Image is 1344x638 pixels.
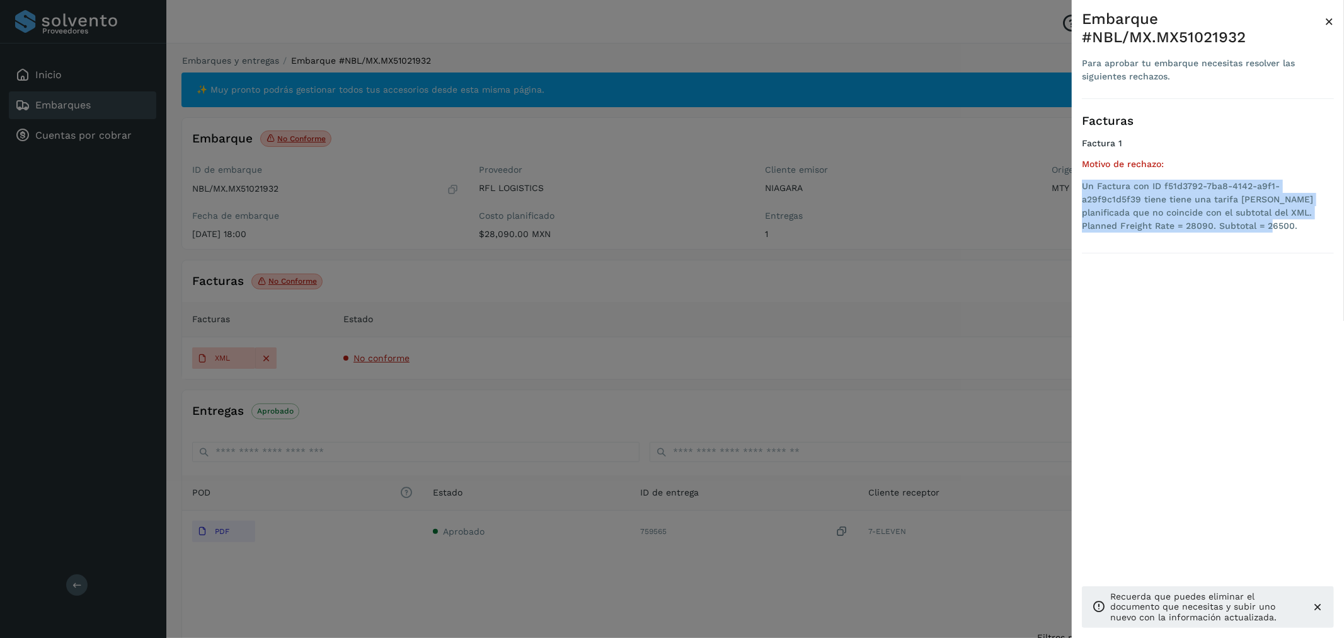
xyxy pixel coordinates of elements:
div: Embarque #NBL/MX.MX51021932 [1082,10,1324,47]
p: Recuerda que puedes eliminar el documento que necesitas y subir uno nuevo con la información actu... [1110,591,1301,623]
li: Un Factura con ID f51d3792-7ba8-4142-a9f1-a29f9c1d5f39 tiene tiene una tarifa [PERSON_NAME] plani... [1082,180,1334,233]
span: × [1324,13,1334,30]
h4: Factura 1 [1082,138,1334,149]
div: Para aprobar tu embarque necesitas resolver las siguientes rechazos. [1082,57,1324,83]
h5: Motivo de rechazo: [1082,159,1334,170]
h3: Facturas [1082,114,1334,129]
button: Close [1324,10,1334,33]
